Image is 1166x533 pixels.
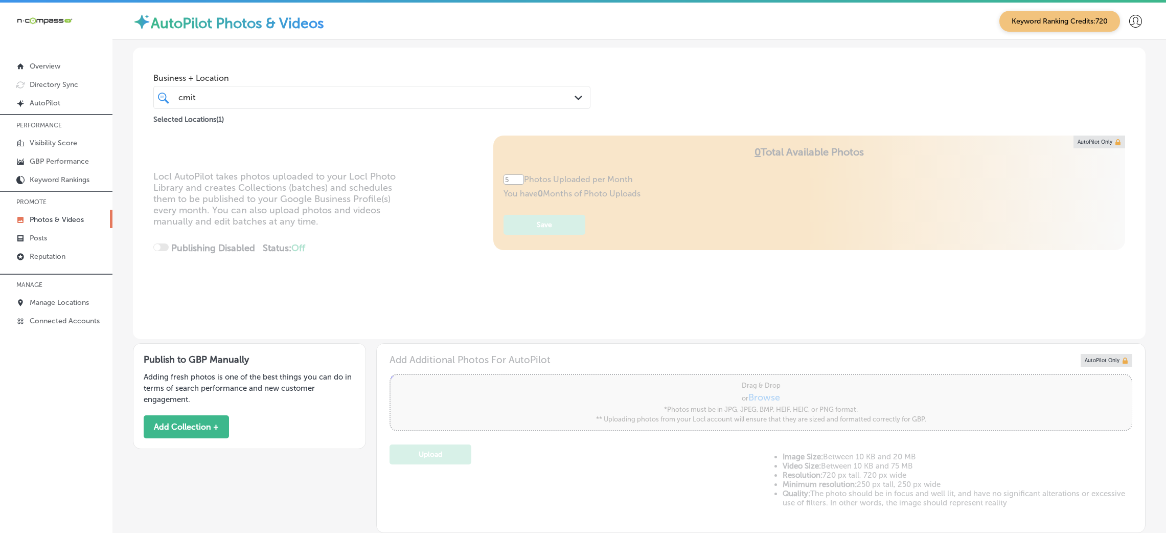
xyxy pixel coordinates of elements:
label: AutoPilot Photos & Videos [151,15,324,32]
p: Photos & Videos [30,215,84,224]
p: Overview [30,62,60,71]
button: Add Collection + [144,415,229,438]
p: Directory Sync [30,80,78,89]
p: Manage Locations [30,298,89,307]
span: Business + Location [153,73,590,83]
p: Visibility Score [30,139,77,147]
p: Connected Accounts [30,317,100,325]
span: Keyword Ranking Credits: 720 [999,11,1120,32]
p: Keyword Rankings [30,175,89,184]
p: Posts [30,234,47,242]
p: Selected Locations ( 1 ) [153,111,224,124]
p: GBP Performance [30,157,89,166]
img: 660ab0bf-5cc7-4cb8-ba1c-48b5ae0f18e60NCTV_CLogo_TV_Black_-500x88.png [16,16,73,26]
img: autopilot-icon [133,13,151,31]
p: Adding fresh photos is one of the best things you can do in terms of search performance and new c... [144,371,355,405]
p: Reputation [30,252,65,261]
p: AutoPilot [30,99,60,107]
h3: Publish to GBP Manually [144,354,355,365]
